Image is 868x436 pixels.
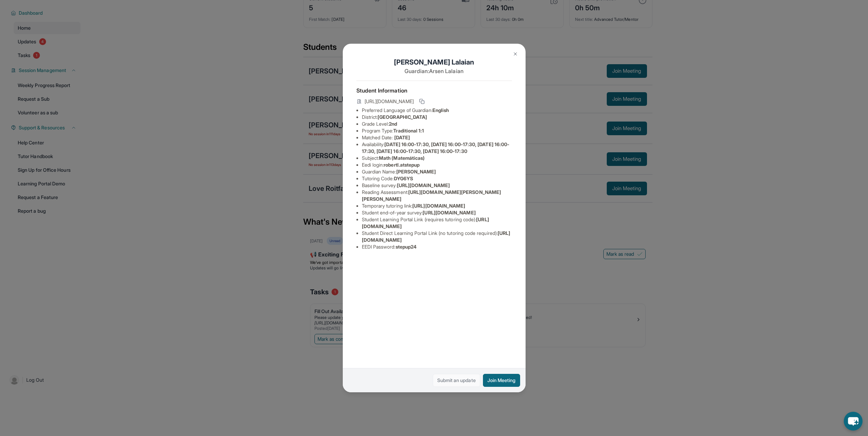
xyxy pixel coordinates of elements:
li: Eedi login : [362,161,512,168]
span: stepup24 [396,244,417,250]
li: Student Learning Portal Link (requires tutoring code) : [362,216,512,230]
span: [URL][DOMAIN_NAME] [365,98,414,105]
span: Traditional 1:1 [393,128,424,133]
img: Close Icon [513,51,518,57]
span: [URL][DOMAIN_NAME][PERSON_NAME][PERSON_NAME] [362,189,501,202]
li: Availability: [362,141,512,155]
li: Program Type: [362,127,512,134]
li: Student Direct Learning Portal Link (no tutoring code required) : [362,230,512,243]
li: Baseline survey : [362,182,512,189]
li: Grade Level: [362,121,512,127]
li: Guardian Name : [362,168,512,175]
span: [URL][DOMAIN_NAME] [423,210,475,215]
span: robertl.atstepup [384,162,420,168]
li: Subject : [362,155,512,161]
a: Submit an update [433,374,480,387]
span: [DATE] [394,135,410,140]
span: [URL][DOMAIN_NAME] [397,182,450,188]
li: District: [362,114,512,121]
span: DYG6YS [394,175,413,181]
span: [DATE] 16:00-17:30, [DATE] 16:00-17:30, [DATE] 16:00-17:30, [DATE] 16:00-17:30, [DATE] 16:00-17:30 [362,141,510,154]
span: [URL][DOMAIN_NAME] [412,203,465,209]
li: Preferred Language of Guardian: [362,107,512,114]
button: Copy link [418,97,426,106]
li: Tutoring Code : [362,175,512,182]
span: [GEOGRAPHIC_DATA] [378,114,427,120]
li: Matched Date: [362,134,512,141]
span: English [432,107,449,113]
span: 2nd [389,121,397,127]
li: Temporary tutoring link : [362,202,512,209]
li: Student end-of-year survey : [362,209,512,216]
span: [PERSON_NAME] [396,169,436,174]
button: chat-button [844,412,863,431]
li: EEDI Password : [362,243,512,250]
h1: [PERSON_NAME] Lalaian [356,57,512,67]
span: Math (Matemáticas) [379,155,425,161]
h4: Student Information [356,86,512,95]
p: Guardian: Arsen Lalaian [356,67,512,75]
button: Join Meeting [483,374,520,387]
li: Reading Assessment : [362,189,512,202]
